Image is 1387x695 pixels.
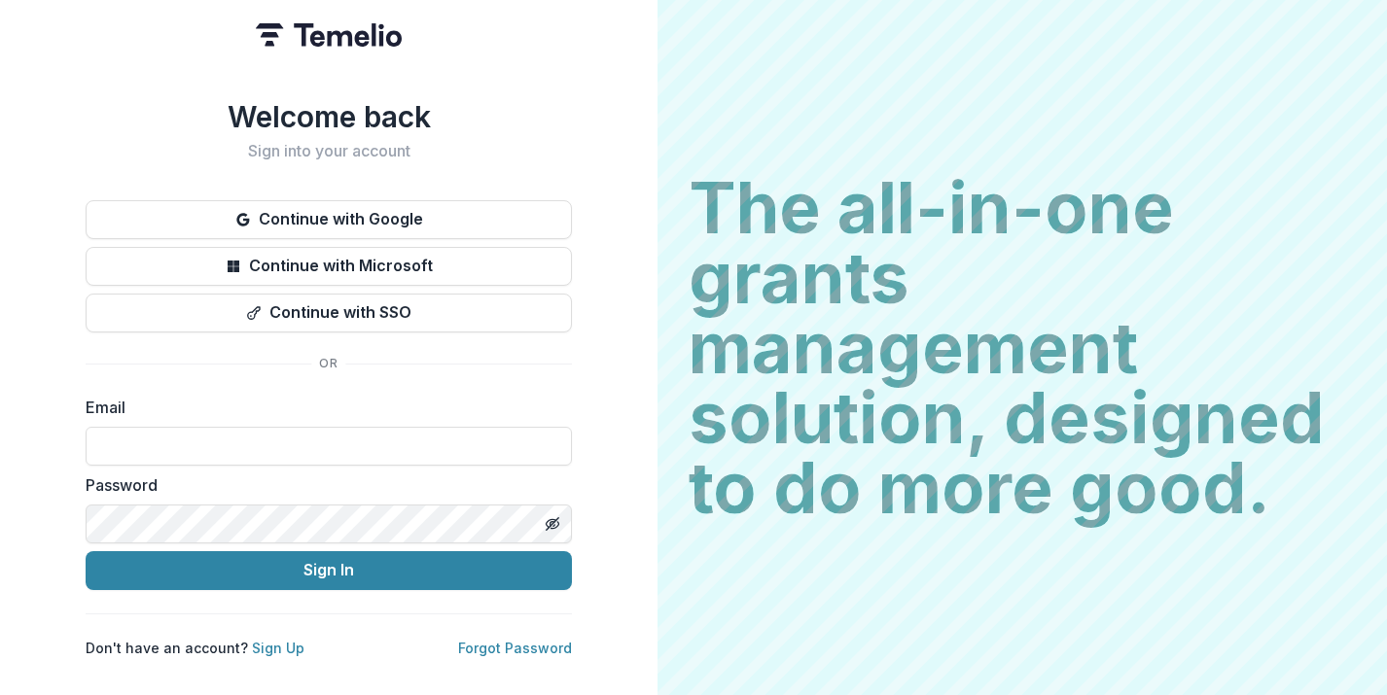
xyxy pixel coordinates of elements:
a: Forgot Password [458,640,572,656]
h2: Sign into your account [86,142,572,160]
button: Sign In [86,551,572,590]
button: Continue with Google [86,200,572,239]
button: Continue with SSO [86,294,572,332]
a: Sign Up [252,640,304,656]
label: Password [86,473,560,497]
label: Email [86,396,560,419]
h1: Welcome back [86,99,572,134]
p: Don't have an account? [86,638,304,658]
button: Toggle password visibility [537,508,568,539]
img: Temelio [256,23,402,47]
button: Continue with Microsoft [86,247,572,286]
